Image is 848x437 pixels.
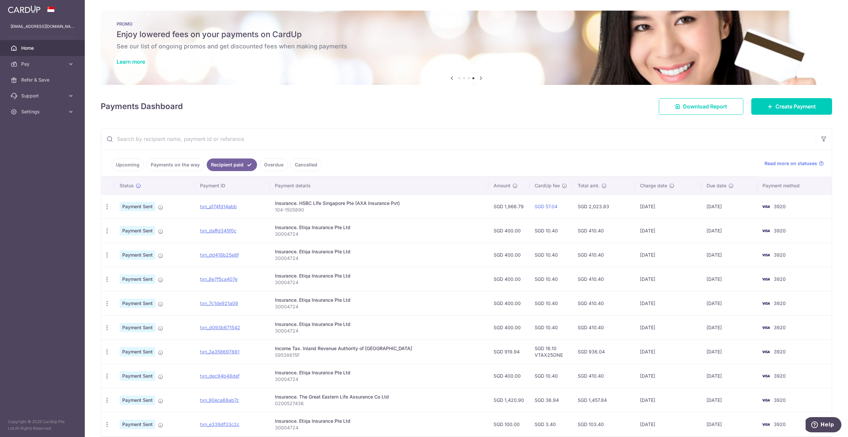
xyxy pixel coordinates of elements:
img: Bank Card [759,372,772,380]
td: SGD 1,966.79 [488,194,529,218]
th: Payment ID [195,177,270,194]
a: Overdue [260,158,288,171]
a: txn_dd418b25e8f [200,252,239,258]
td: [DATE] [635,412,701,436]
img: Bank Card [759,203,772,211]
h6: See our list of ongoing promos and get discounted fees when making payments [117,42,816,50]
a: txn_7c1de921a08 [200,300,238,306]
a: Learn more [117,58,145,65]
h4: Payments Dashboard [101,100,183,112]
td: SGD 2,023.83 [572,194,635,218]
td: [DATE] [701,364,757,388]
td: SGD 16.10 VTAX25ONE [529,340,572,364]
span: 3920 [774,325,786,330]
a: txn_a174fd14abb [200,204,237,209]
td: SGD 3.40 [529,412,572,436]
td: SGD 10.40 [529,218,572,243]
p: 30004724 [275,255,483,262]
img: Bank Card [759,251,772,259]
td: [DATE] [701,291,757,315]
td: [DATE] [701,267,757,291]
td: [DATE] [635,218,701,243]
a: Read more on statuses [765,160,824,167]
span: Due date [707,182,726,189]
a: SGD 57.04 [535,204,557,209]
td: [DATE] [701,315,757,340]
div: Insurance. Etiqa Insurance Pte Ltd [275,273,483,279]
td: [DATE] [635,315,701,340]
p: PROMO [117,21,816,27]
span: 3920 [774,397,786,403]
th: Payment method [757,177,832,194]
span: 3920 [774,373,786,379]
td: [DATE] [635,267,701,291]
td: SGD 36.94 [529,388,572,412]
div: Insurance. HSBC LIfe Singapore Pte (AXA Insurance Pvt) [275,200,483,207]
span: 3920 [774,300,786,306]
td: SGD 10.40 [529,243,572,267]
td: [DATE] [701,412,757,436]
span: Refer & Save [21,77,65,83]
div: Insurance. Etiqa Insurance Pte Ltd [275,369,483,376]
td: SGD 10.40 [529,267,572,291]
span: Payment Sent [120,226,155,235]
span: Settings [21,108,65,115]
td: [DATE] [701,194,757,218]
a: Recipient paid [207,158,257,171]
span: Home [21,45,65,51]
span: Payment Sent [120,323,155,332]
a: Download Report [659,98,743,115]
iframe: Opens a widget where you can find more information [806,417,841,434]
p: 104-1505890 [275,207,483,213]
td: SGD 410.40 [572,315,635,340]
img: CardUp [8,5,40,13]
td: SGD 10.40 [529,291,572,315]
span: Support [21,93,65,99]
td: SGD 400.00 [488,315,529,340]
td: SGD 410.40 [572,243,635,267]
td: [DATE] [635,340,701,364]
td: [DATE] [635,291,701,315]
td: SGD 410.40 [572,291,635,315]
div: Insurance. Etiqa Insurance Pte Ltd [275,418,483,424]
div: Income Tax. Inland Revenue Authority of [GEOGRAPHIC_DATA] [275,345,483,352]
td: SGD 936.04 [572,340,635,364]
span: Pay [21,61,65,67]
p: 30004724 [275,376,483,383]
p: 30004724 [275,231,483,237]
td: SGD 919.94 [488,340,529,364]
a: txn_d093b671542 [200,325,240,330]
td: [DATE] [635,243,701,267]
div: Insurance. Etiqa Insurance Pte Ltd [275,321,483,328]
div: Insurance. The Great Eastern Life Assurance Co Ltd [275,394,483,400]
img: Latest Promos banner [101,11,832,85]
span: 3920 [774,276,786,282]
td: [DATE] [701,218,757,243]
a: txn_e339df33c2c [200,421,239,427]
div: Insurance. Etiqa Insurance Pte Ltd [275,297,483,303]
a: txn_3a358697881 [200,349,239,354]
h5: Enjoy lowered fees on your payments on CardUp [117,29,816,40]
p: 30004724 [275,303,483,310]
span: 3920 [774,252,786,258]
a: Cancelled [291,158,322,171]
span: Charge date [640,182,667,189]
span: 3920 [774,204,786,209]
img: Bank Card [759,420,772,428]
td: SGD 410.40 [572,364,635,388]
p: 0200527436 [275,400,483,407]
td: SGD 1,420.90 [488,388,529,412]
span: 3920 [774,349,786,354]
img: Bank Card [759,275,772,283]
p: 30004724 [275,279,483,286]
img: Bank Card [759,227,772,235]
td: SGD 400.00 [488,291,529,315]
p: 30004724 [275,424,483,431]
td: SGD 10.40 [529,364,572,388]
span: CardUp fee [535,182,560,189]
td: [DATE] [701,388,757,412]
a: Upcoming [112,158,144,171]
p: [EMAIL_ADDRESS][DOMAIN_NAME] [11,23,74,30]
td: SGD 400.00 [488,364,529,388]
